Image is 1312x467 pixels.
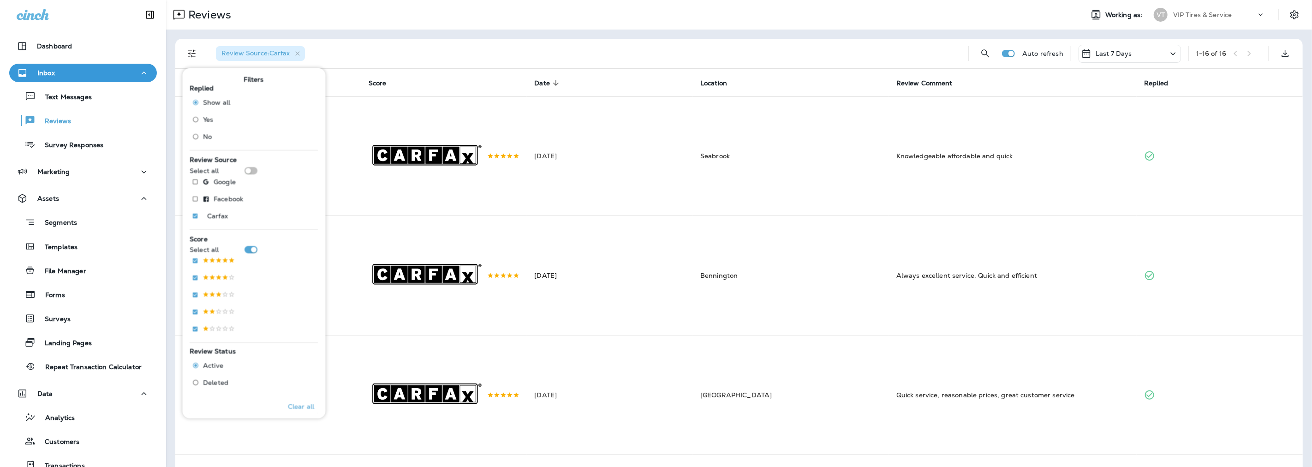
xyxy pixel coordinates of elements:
span: Review Source [190,156,237,164]
p: Reviews [36,117,71,126]
p: Analytics [36,414,75,423]
div: Knowledgeable affordable and quick [896,151,1129,161]
p: Forms [36,291,65,300]
p: Facebook [214,195,244,202]
span: Filters [244,76,264,84]
button: Survey Responses [9,135,157,154]
span: Active [203,362,224,369]
div: Always excellent service. Quick and efficient [896,271,1129,280]
p: Clear all [288,403,314,411]
button: Filters [183,44,201,63]
span: Seabrook [700,152,730,160]
p: Text Messages [36,93,92,102]
button: Segments [9,212,157,232]
span: Yes [203,115,214,123]
button: Repeat Transaction Calculator [9,357,157,376]
p: Auto refresh [1022,50,1063,57]
td: [DATE] [527,335,693,455]
button: Assets [9,189,157,208]
span: Working as: [1105,11,1145,19]
p: Landing Pages [36,339,92,348]
div: 1 - 16 of 16 [1196,50,1226,57]
div: VT [1154,8,1168,22]
span: [GEOGRAPHIC_DATA] [700,391,772,399]
button: Analytics [9,407,157,427]
p: Reviews [185,8,231,22]
td: [DATE] [527,216,693,335]
button: Search Reviews [976,44,995,63]
span: Review Status [190,347,236,355]
p: Templates [36,243,78,252]
span: Location [700,79,727,87]
td: [DATE] [527,96,693,216]
button: Collapse Sidebar [137,6,163,24]
button: Settings [1286,6,1303,23]
span: Score [190,235,208,243]
span: Bennington [700,271,738,280]
span: Replied [190,84,214,92]
p: Carfax [208,212,228,219]
span: Date [534,79,550,87]
p: Assets [37,195,59,202]
button: Reviews [9,111,157,130]
div: Filters [183,63,326,419]
span: Location [700,79,739,87]
div: Quick service, reasonable prices, great customer service [896,390,1129,400]
span: Replied [1144,79,1180,87]
span: Review Source : Carfax [221,49,290,57]
p: Data [37,390,53,397]
p: Repeat Transaction Calculator [36,363,142,372]
span: Score [369,79,399,87]
button: Text Messages [9,87,157,106]
button: Surveys [9,309,157,328]
p: Segments [36,219,77,228]
div: Review Source:Carfax [216,46,305,61]
p: Inbox [37,69,55,77]
button: Inbox [9,64,157,82]
p: Customers [36,438,79,447]
button: Data [9,384,157,403]
p: VIP Tires & Service [1173,11,1232,18]
button: Clear all [284,395,318,419]
p: Marketing [37,168,70,175]
p: Select all [190,167,219,174]
p: Google [214,178,236,185]
button: File Manager [9,261,157,280]
p: Select all [190,246,219,253]
p: Last 7 Days [1096,50,1132,57]
span: Date [534,79,562,87]
span: Review Comment [896,79,965,87]
button: Dashboard [9,37,157,55]
p: Survey Responses [36,141,103,150]
p: Dashboard [37,42,72,50]
span: No [203,132,212,140]
span: Review Comment [896,79,953,87]
span: Replied [1144,79,1168,87]
button: Landing Pages [9,333,157,352]
button: Templates [9,237,157,256]
button: Customers [9,431,157,451]
span: Deleted [203,379,229,386]
span: Score [369,79,387,87]
p: Surveys [36,315,71,324]
span: Show all [203,98,231,106]
button: Forms [9,285,157,304]
button: Export as CSV [1276,44,1294,63]
p: File Manager [36,267,86,276]
button: Marketing [9,162,157,181]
